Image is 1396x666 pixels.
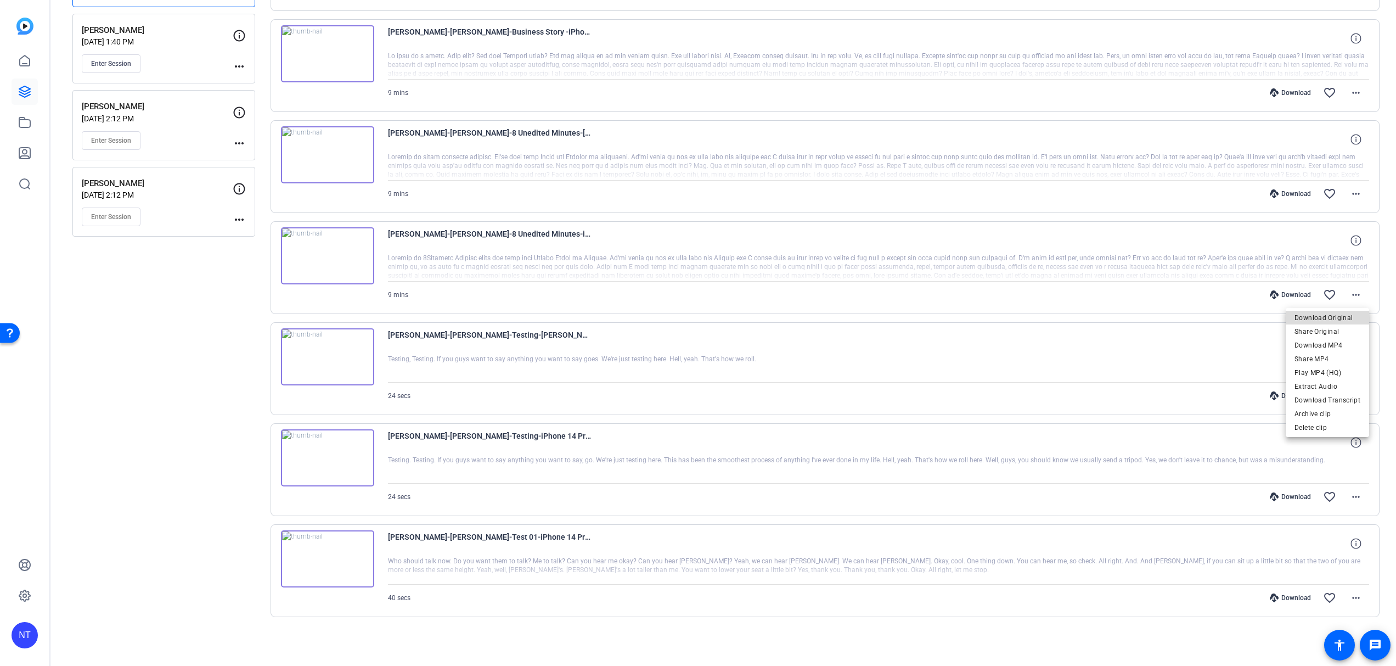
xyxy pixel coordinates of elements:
span: Download Transcript [1294,394,1360,407]
span: Extract Audio [1294,380,1360,393]
span: Archive clip [1294,407,1360,421]
span: Delete clip [1294,421,1360,434]
span: Download MP4 [1294,339,1360,352]
span: Play MP4 (HQ) [1294,366,1360,379]
span: Share MP4 [1294,352,1360,366]
span: Download Original [1294,311,1360,324]
span: Share Original [1294,325,1360,338]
